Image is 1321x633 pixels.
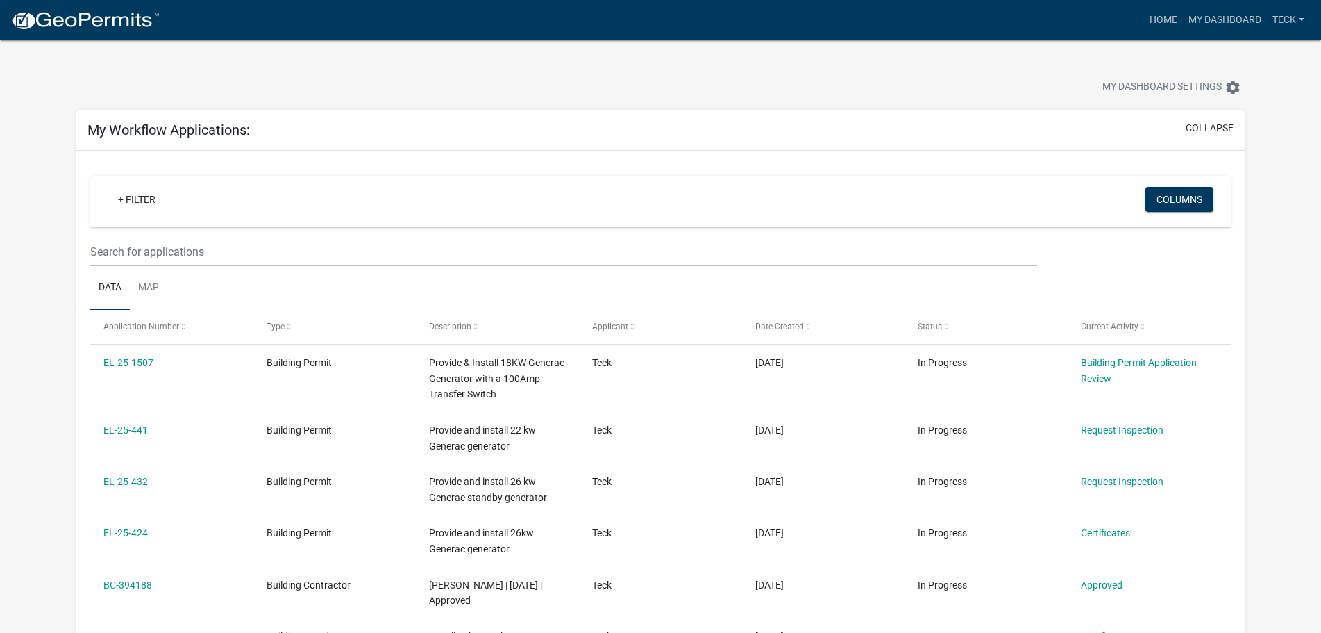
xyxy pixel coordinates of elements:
a: My Dashboard [1183,7,1267,33]
button: My Dashboard Settingssettings [1091,74,1252,101]
span: Building Permit [267,425,332,436]
span: Provide and install 26 kw Generac standby generator [429,476,547,503]
span: In Progress [918,476,967,487]
datatable-header-cell: Status [904,310,1068,343]
span: Building Permit [267,476,332,487]
i: settings [1225,79,1241,96]
span: 04/09/2025 [755,425,784,436]
a: Data [90,266,130,311]
input: Search for applications [90,238,1037,266]
datatable-header-cell: Applicant [579,310,742,343]
span: Building Contractor [267,579,351,591]
span: Building Permit [267,357,332,368]
a: Home [1144,7,1183,33]
a: EL-25-424 [103,527,148,539]
a: Building Permit Application Review [1081,357,1197,384]
span: Current Activity [1081,322,1138,331]
span: Teck [592,527,612,539]
datatable-header-cell: Description [416,310,579,343]
span: Building Permit [267,527,332,539]
span: In Progress [918,527,967,539]
span: 04/09/2025 [755,476,784,487]
a: Certificates [1081,527,1130,539]
span: Provide & Install 18KW Generac Generator with a 100Amp Transfer Switch [429,357,564,400]
span: Status [918,322,942,331]
span: Wayne Ogrodowski | 03/25/2025 | Approved [429,579,542,607]
span: Teck [592,579,612,591]
span: Application Number [103,322,179,331]
h5: My Workflow Applications: [87,122,250,138]
a: EL-25-1507 [103,357,153,368]
a: BC-394188 [103,579,152,591]
datatable-header-cell: Date Created [741,310,904,343]
span: 08/14/2025 [755,357,784,368]
a: + Filter [107,187,167,212]
a: Request Inspection [1081,425,1163,436]
span: In Progress [918,357,967,368]
span: Type [267,322,285,331]
span: My Dashboard Settings [1102,79,1222,96]
span: In Progress [918,425,967,436]
datatable-header-cell: Application Number [90,310,253,343]
a: Request Inspection [1081,476,1163,487]
span: 04/08/2025 [755,527,784,539]
button: Columns [1145,187,1213,212]
span: Provide and install 26kw Generac generator [429,527,534,554]
datatable-header-cell: Type [253,310,417,343]
span: Applicant [592,322,628,331]
datatable-header-cell: Current Activity [1068,310,1231,343]
a: EL-25-441 [103,425,148,436]
span: In Progress [918,579,967,591]
span: Teck [592,425,612,436]
a: Map [130,266,167,311]
span: 03/25/2025 [755,579,784,591]
span: Provide and install 22 kw Generac generator [429,425,536,452]
a: EL-25-432 [103,476,148,487]
a: Approved [1081,579,1122,591]
span: Teck [592,476,612,487]
span: Date Created [755,322,804,331]
a: Teck [1267,7,1310,33]
span: Teck [592,357,612,368]
span: Description [429,322,471,331]
button: collapse [1186,121,1234,135]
